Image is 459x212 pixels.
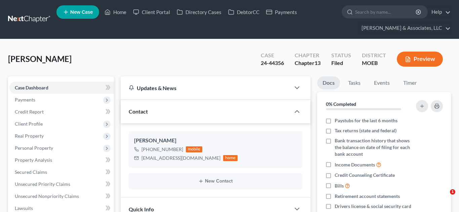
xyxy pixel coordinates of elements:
a: Property Analysis [9,154,114,166]
a: Events [369,76,395,89]
a: Docs [317,76,340,89]
a: Payments [263,6,300,18]
span: 1 [450,189,455,195]
span: Bank transaction history that shows the balance on date of filing for each bank account [335,137,412,157]
strong: 0% Completed [326,101,356,107]
div: [PHONE_NUMBER] [141,146,183,153]
span: Bills [335,183,344,189]
div: 24-44356 [261,59,284,67]
span: Unsecured Priority Claims [15,181,70,187]
span: Income Documents [335,161,375,168]
span: Retirement account statements [335,193,400,200]
div: Case [261,52,284,59]
iframe: Intercom live chat [436,189,452,205]
a: Timer [398,76,422,89]
div: MOEB [362,59,386,67]
span: Property Analysis [15,157,52,163]
a: [PERSON_NAME] & Associates, LLC [358,22,451,34]
button: Preview [397,52,443,67]
a: Secured Claims [9,166,114,178]
div: District [362,52,386,59]
span: Case Dashboard [15,85,48,90]
span: Credit Report [15,109,44,115]
span: Real Property [15,133,44,139]
a: Unsecured Priority Claims [9,178,114,190]
a: Unsecured Nonpriority Claims [9,190,114,202]
a: Client Portal [130,6,173,18]
button: New Contact [134,179,297,184]
a: Home [101,6,130,18]
a: Tasks [343,76,366,89]
span: [PERSON_NAME] [8,54,72,64]
div: Status [331,52,351,59]
span: Tax returns (state and federal) [335,127,397,134]
div: Updates & News [129,84,282,91]
span: Client Profile [15,121,43,127]
input: Search by name... [355,6,417,18]
span: New Case [70,10,93,15]
span: Drivers license & social security card [335,203,411,210]
span: Contact [129,108,148,115]
div: Chapter [295,59,321,67]
span: Secured Claims [15,169,47,175]
span: 13 [315,60,321,66]
a: Directory Cases [173,6,225,18]
div: home [223,155,238,161]
div: Filed [331,59,351,67]
a: DebtorCC [225,6,263,18]
span: Paystubs for the last 6 months [335,117,398,124]
div: mobile [186,146,203,152]
div: [EMAIL_ADDRESS][DOMAIN_NAME] [141,155,220,161]
span: Unsecured Nonpriority Claims [15,193,79,199]
span: Personal Property [15,145,53,151]
div: Chapter [295,52,321,59]
span: Credit Counseling Certificate [335,172,395,179]
span: Payments [15,97,35,102]
span: Lawsuits [15,205,33,211]
a: Help [428,6,451,18]
a: Credit Report [9,106,114,118]
a: Case Dashboard [9,82,114,94]
div: [PERSON_NAME] [134,137,297,145]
